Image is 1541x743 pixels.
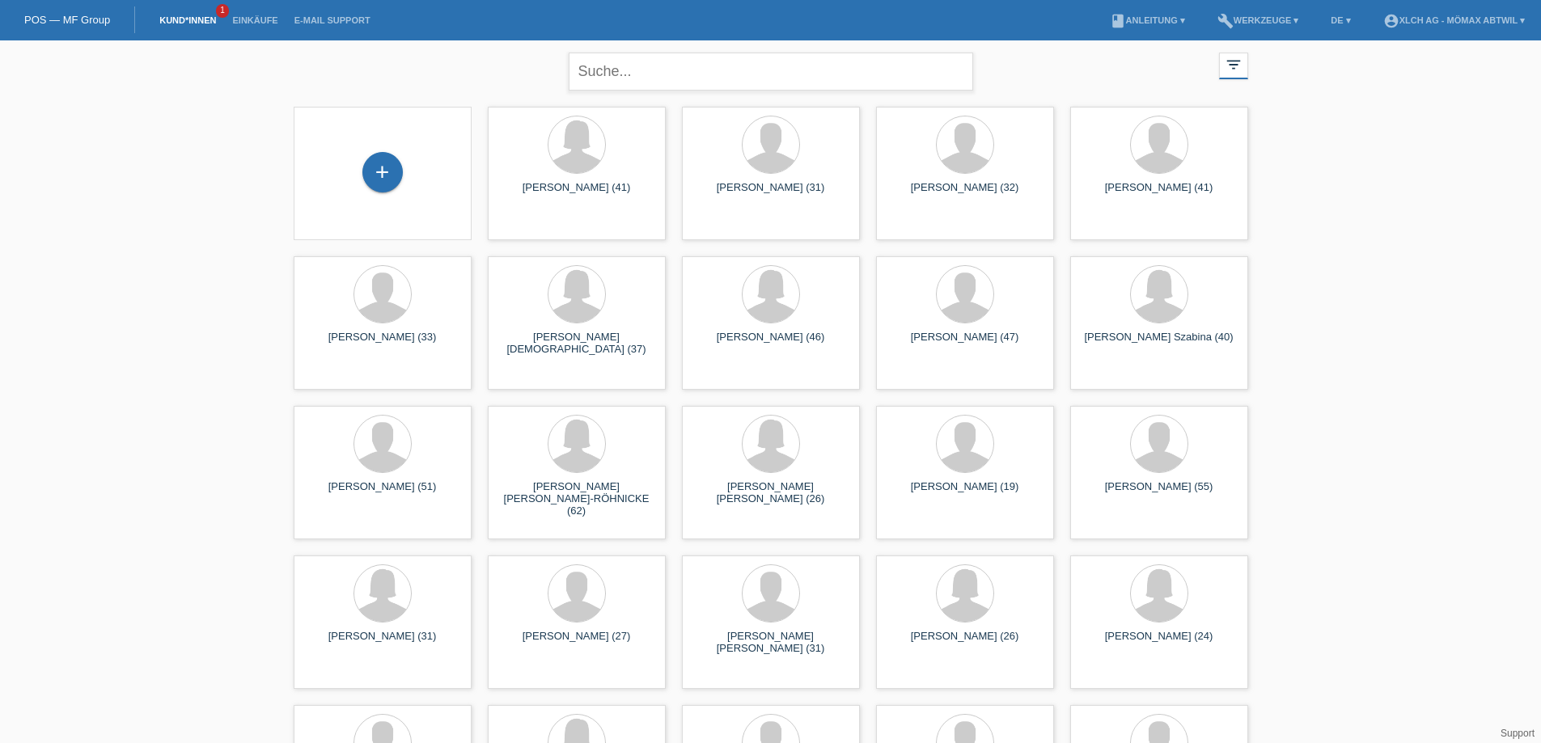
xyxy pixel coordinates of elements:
[889,181,1041,207] div: [PERSON_NAME] (32)
[151,15,224,25] a: Kund*innen
[1501,728,1535,739] a: Support
[1383,13,1399,29] i: account_circle
[216,4,229,18] span: 1
[307,630,459,656] div: [PERSON_NAME] (31)
[307,331,459,357] div: [PERSON_NAME] (33)
[1225,56,1243,74] i: filter_list
[1083,480,1235,506] div: [PERSON_NAME] (55)
[363,158,402,186] div: Kund*in hinzufügen
[1083,331,1235,357] div: [PERSON_NAME] Szabina (40)
[695,181,847,207] div: [PERSON_NAME] (31)
[501,181,653,207] div: [PERSON_NAME] (41)
[889,480,1041,506] div: [PERSON_NAME] (19)
[1209,15,1307,25] a: buildWerkzeuge ▾
[24,14,110,26] a: POS — MF Group
[695,480,847,506] div: [PERSON_NAME] [PERSON_NAME] (26)
[501,480,653,509] div: [PERSON_NAME] [PERSON_NAME]-RÖHNICKE (62)
[569,53,973,91] input: Suche...
[889,630,1041,656] div: [PERSON_NAME] (26)
[224,15,286,25] a: Einkäufe
[501,331,653,357] div: [PERSON_NAME][DEMOGRAPHIC_DATA] (37)
[1110,13,1126,29] i: book
[695,630,847,656] div: [PERSON_NAME] [PERSON_NAME] (31)
[1102,15,1193,25] a: bookAnleitung ▾
[307,480,459,506] div: [PERSON_NAME] (51)
[501,630,653,656] div: [PERSON_NAME] (27)
[286,15,379,25] a: E-Mail Support
[695,331,847,357] div: [PERSON_NAME] (46)
[1375,15,1533,25] a: account_circleXLCH AG - Mömax Abtwil ▾
[1323,15,1358,25] a: DE ▾
[1083,181,1235,207] div: [PERSON_NAME] (41)
[889,331,1041,357] div: [PERSON_NAME] (47)
[1217,13,1234,29] i: build
[1083,630,1235,656] div: [PERSON_NAME] (24)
